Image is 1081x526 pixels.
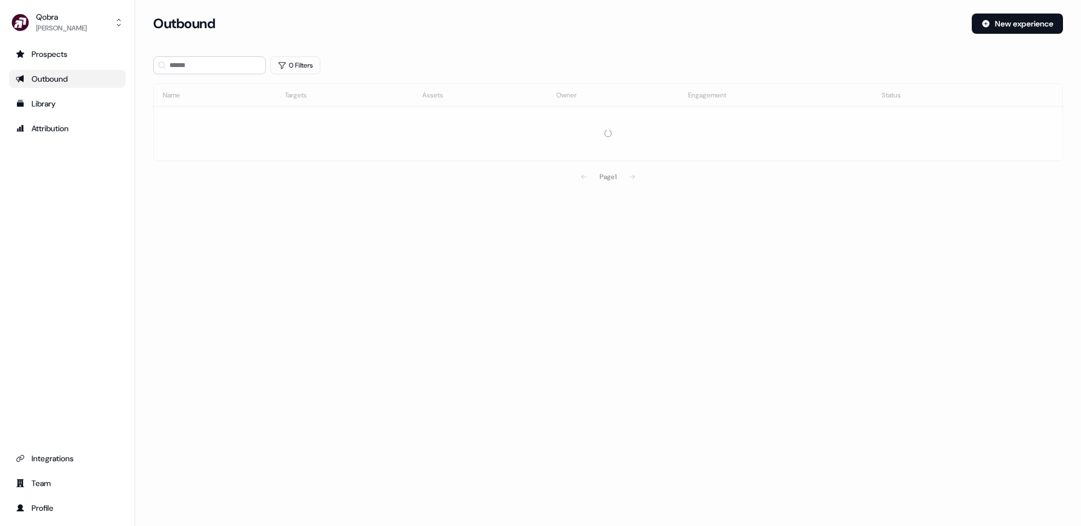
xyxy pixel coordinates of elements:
div: Team [16,478,119,489]
div: Integrations [16,453,119,464]
button: 0 Filters [270,56,320,74]
div: Prospects [16,48,119,60]
a: Go to outbound experience [9,70,126,88]
button: New experience [972,14,1063,34]
div: [PERSON_NAME] [36,23,87,34]
button: Qobra[PERSON_NAME] [9,9,126,36]
div: Library [16,98,119,109]
h3: Outbound [153,15,215,32]
a: Go to integrations [9,449,126,467]
a: Go to profile [9,499,126,517]
a: Go to team [9,474,126,492]
div: Attribution [16,123,119,134]
a: Go to attribution [9,119,126,137]
a: Go to prospects [9,45,126,63]
div: Qobra [36,11,87,23]
a: Go to templates [9,95,126,113]
div: Profile [16,502,119,514]
div: Outbound [16,73,119,84]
